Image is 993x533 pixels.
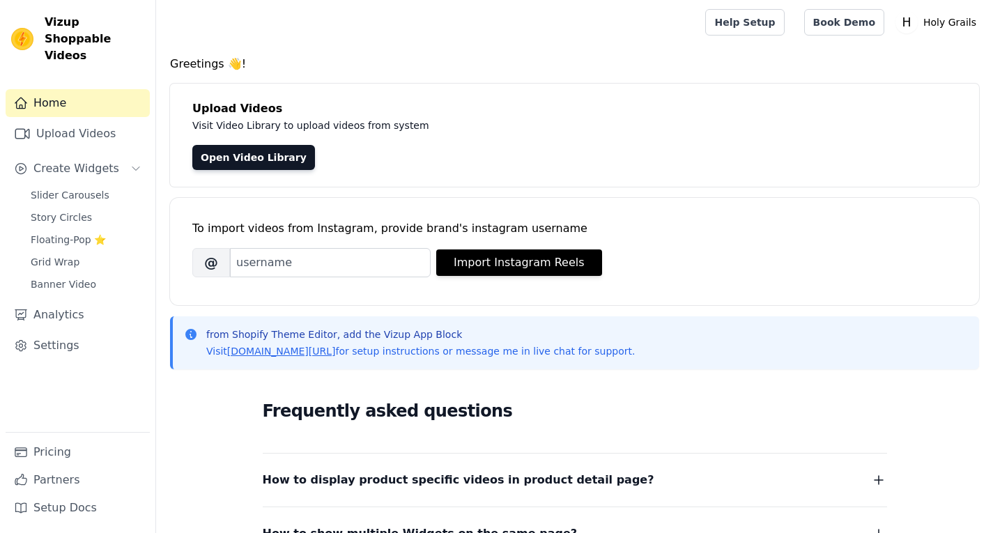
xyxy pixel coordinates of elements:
span: How to display product specific videos in product detail page? [263,470,654,490]
a: Open Video Library [192,145,315,170]
h4: Upload Videos [192,100,957,117]
span: Vizup Shoppable Videos [45,14,144,64]
a: Pricing [6,438,150,466]
a: Settings [6,332,150,360]
h2: Frequently asked questions [263,397,887,425]
button: Import Instagram Reels [436,249,602,276]
img: Vizup [11,28,33,50]
a: Book Demo [804,9,884,36]
button: Create Widgets [6,155,150,183]
span: Slider Carousels [31,188,109,202]
a: Grid Wrap [22,252,150,272]
p: from Shopify Theme Editor, add the Vizup App Block [206,327,635,341]
span: Grid Wrap [31,255,79,269]
button: How to display product specific videos in product detail page? [263,470,887,490]
a: Story Circles [22,208,150,227]
input: username [230,248,431,277]
text: H [902,15,911,29]
a: [DOMAIN_NAME][URL] [227,346,336,357]
a: Home [6,89,150,117]
h4: Greetings 👋! [170,56,979,72]
a: Slider Carousels [22,185,150,205]
p: Holy Grails [918,10,982,35]
a: Analytics [6,301,150,329]
a: Partners [6,466,150,494]
a: Banner Video [22,275,150,294]
span: Story Circles [31,210,92,224]
p: Visit Video Library to upload videos from system [192,117,817,134]
a: Upload Videos [6,120,150,148]
span: @ [192,248,230,277]
a: Help Setup [705,9,784,36]
span: Banner Video [31,277,96,291]
p: Visit for setup instructions or message me in live chat for support. [206,344,635,358]
a: Floating-Pop ⭐ [22,230,150,249]
a: Setup Docs [6,494,150,522]
button: H Holy Grails [895,10,982,35]
span: Create Widgets [33,160,119,177]
span: Floating-Pop ⭐ [31,233,106,247]
div: To import videos from Instagram, provide brand's instagram username [192,220,957,237]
